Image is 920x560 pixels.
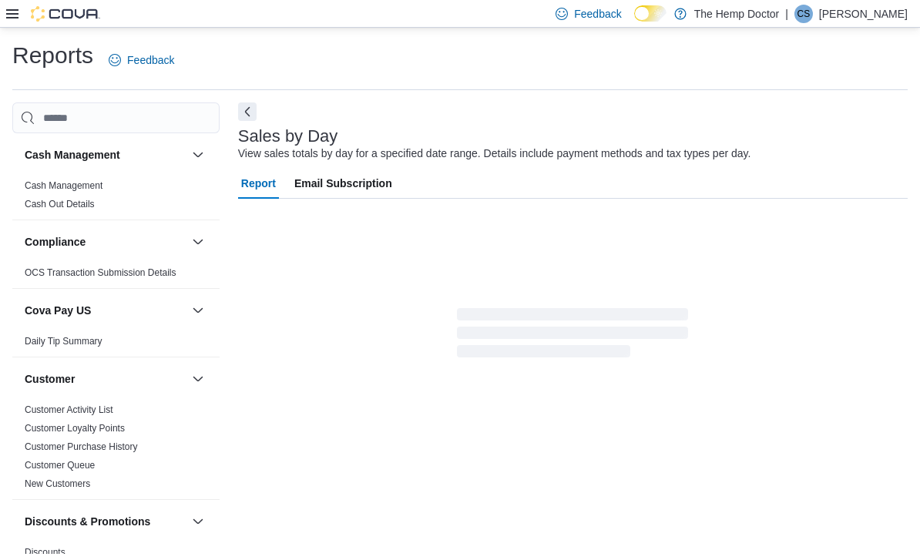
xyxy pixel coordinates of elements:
span: Email Subscription [294,168,392,199]
button: Discounts & Promotions [189,512,207,531]
button: Cash Management [25,147,186,163]
div: Cova Pay US [12,332,220,357]
span: Report [241,168,276,199]
button: Compliance [189,233,207,251]
div: Cindy Shade [794,5,813,23]
div: Customer [12,401,220,499]
a: Customer Queue [25,460,95,471]
div: View sales totals by day for a specified date range. Details include payment methods and tax type... [238,146,751,162]
a: Customer Loyalty Points [25,423,125,434]
button: Cash Management [189,146,207,164]
span: CS [797,5,811,23]
h3: Compliance [25,234,86,250]
a: Customer Purchase History [25,441,138,452]
h3: Discounts & Promotions [25,514,150,529]
button: Customer [189,370,207,388]
span: Feedback [127,52,174,68]
button: Cova Pay US [189,301,207,320]
h3: Customer [25,371,75,387]
a: Discounts [25,547,65,558]
p: The Hemp Doctor [694,5,779,23]
button: Cova Pay US [25,303,186,318]
h1: Reports [12,40,93,71]
span: Feedback [574,6,621,22]
a: Daily Tip Summary [25,336,102,347]
a: OCS Transaction Submission Details [25,267,176,278]
a: Feedback [102,45,180,75]
h3: Cova Pay US [25,303,91,318]
button: Discounts & Promotions [25,514,186,529]
button: Compliance [25,234,186,250]
span: Loading [457,311,688,360]
div: Cash Management [12,176,220,220]
button: Next [238,102,257,121]
p: [PERSON_NAME] [819,5,908,23]
h3: Cash Management [25,147,120,163]
a: Cash Out Details [25,199,95,210]
button: Customer [25,371,186,387]
div: Compliance [12,263,220,288]
h3: Sales by Day [238,127,338,146]
a: New Customers [25,478,90,489]
p: | [785,5,788,23]
img: Cova [31,6,100,22]
a: Cash Management [25,180,102,191]
input: Dark Mode [634,5,666,22]
a: Customer Activity List [25,404,113,415]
